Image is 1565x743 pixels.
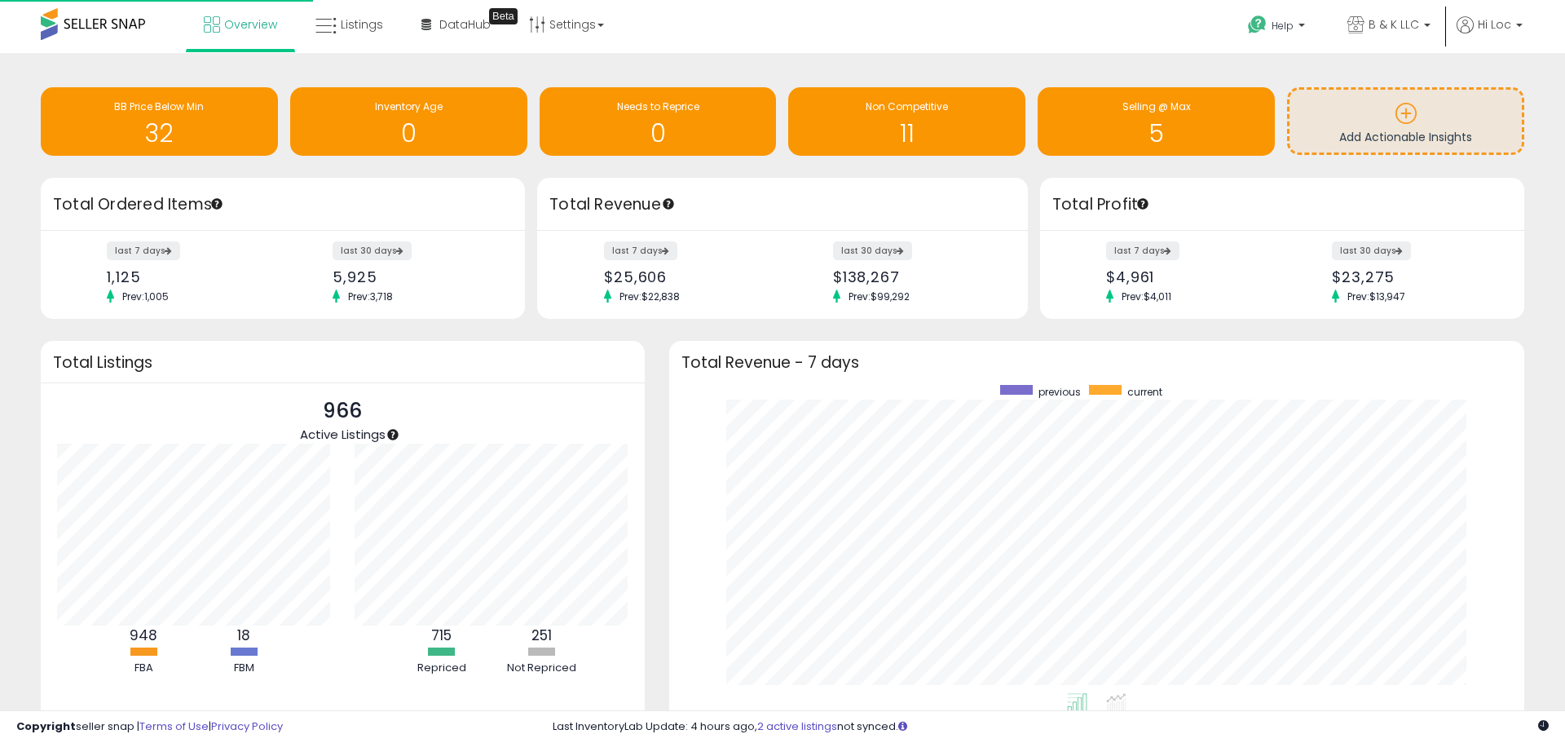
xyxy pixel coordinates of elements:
[300,426,386,443] span: Active Listings
[833,241,912,260] label: last 30 days
[1339,290,1413,303] span: Prev: $13,947
[341,16,383,33] span: Listings
[237,626,250,645] b: 18
[386,427,400,442] div: Tooltip anchor
[898,721,907,732] i: Click here to read more about un-synced listings.
[1113,290,1179,303] span: Prev: $4,011
[1289,90,1522,153] a: Add Actionable Insights
[617,100,699,113] span: Needs to Reprice
[195,661,293,676] div: FBM
[604,241,677,260] label: last 7 days
[139,719,209,734] a: Terms of Use
[95,661,192,676] div: FBA
[1127,385,1162,399] span: current
[209,197,224,211] div: Tooltip anchor
[1332,268,1496,285] div: $23,275
[114,290,177,303] span: Prev: 1,005
[333,268,496,285] div: 5,925
[548,120,769,147] h1: 0
[439,16,491,33] span: DataHub
[833,268,999,285] div: $138,267
[298,120,519,147] h1: 0
[393,661,491,676] div: Repriced
[866,100,948,113] span: Non Competitive
[1038,87,1275,156] a: Selling @ Max 5
[1332,241,1411,260] label: last 30 days
[681,356,1512,369] h3: Total Revenue - 7 days
[796,120,1017,147] h1: 11
[107,268,271,285] div: 1,125
[1106,268,1270,285] div: $4,961
[375,100,443,113] span: Inventory Age
[788,87,1025,156] a: Non Competitive 11
[1457,16,1523,53] a: Hi Loc
[1272,19,1294,33] span: Help
[300,396,386,427] p: 966
[489,8,518,24] div: Tooltip anchor
[661,197,676,211] div: Tooltip anchor
[1247,15,1267,35] i: Get Help
[224,16,277,33] span: Overview
[549,193,1016,216] h3: Total Revenue
[1052,193,1512,216] h3: Total Profit
[1135,197,1150,211] div: Tooltip anchor
[53,356,633,369] h3: Total Listings
[1122,100,1191,113] span: Selling @ Max
[1478,16,1511,33] span: Hi Loc
[840,290,918,303] span: Prev: $99,292
[41,87,278,156] a: BB Price Below Min 32
[49,120,270,147] h1: 32
[1046,120,1267,147] h1: 5
[493,661,591,676] div: Not Repriced
[16,719,76,734] strong: Copyright
[130,626,157,645] b: 948
[114,100,204,113] span: BB Price Below Min
[757,719,837,734] a: 2 active listings
[1235,2,1321,53] a: Help
[290,87,527,156] a: Inventory Age 0
[553,719,1549,735] div: Last InventoryLab Update: 4 hours ago, not synced.
[1339,129,1472,145] span: Add Actionable Insights
[53,193,513,216] h3: Total Ordered Items
[16,719,283,735] div: seller snap | |
[1106,241,1179,260] label: last 7 days
[431,626,452,645] b: 715
[604,268,770,285] div: $25,606
[333,241,412,260] label: last 30 days
[531,626,552,645] b: 251
[211,719,283,734] a: Privacy Policy
[107,241,180,260] label: last 7 days
[340,290,401,303] span: Prev: 3,718
[1038,385,1081,399] span: previous
[540,87,777,156] a: Needs to Reprice 0
[611,290,688,303] span: Prev: $22,838
[1369,16,1419,33] span: B & K LLC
